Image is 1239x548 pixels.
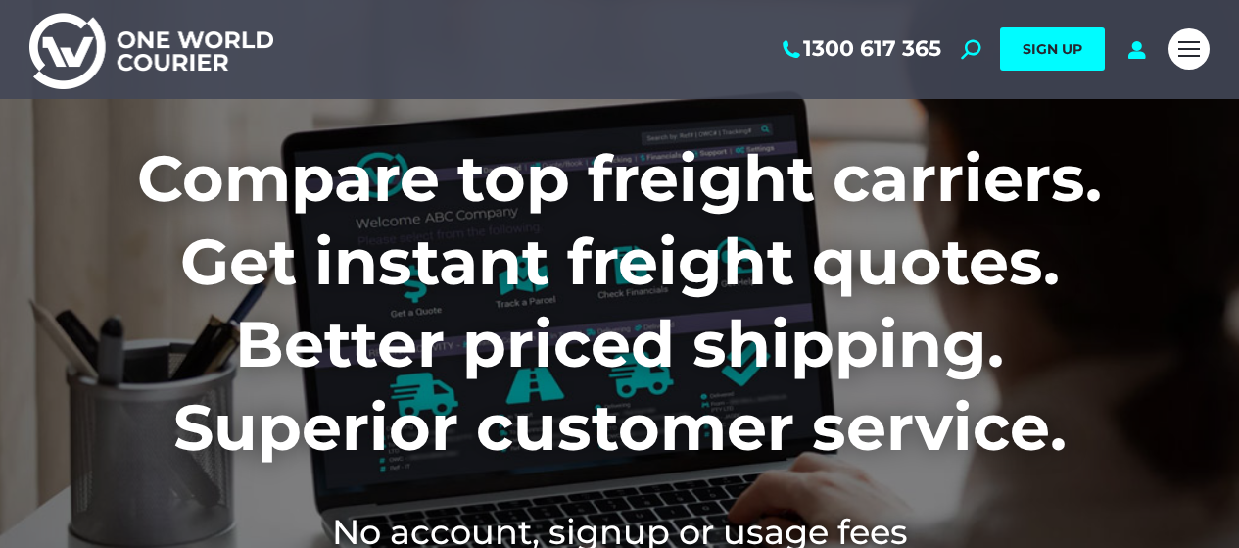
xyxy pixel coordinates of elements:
[1023,40,1082,58] span: SIGN UP
[1168,28,1210,70] a: Mobile menu icon
[29,137,1210,469] h1: Compare top freight carriers. Get instant freight quotes. Better priced shipping. Superior custom...
[779,36,941,62] a: 1300 617 365
[29,10,273,89] img: One World Courier
[1000,27,1105,71] a: SIGN UP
